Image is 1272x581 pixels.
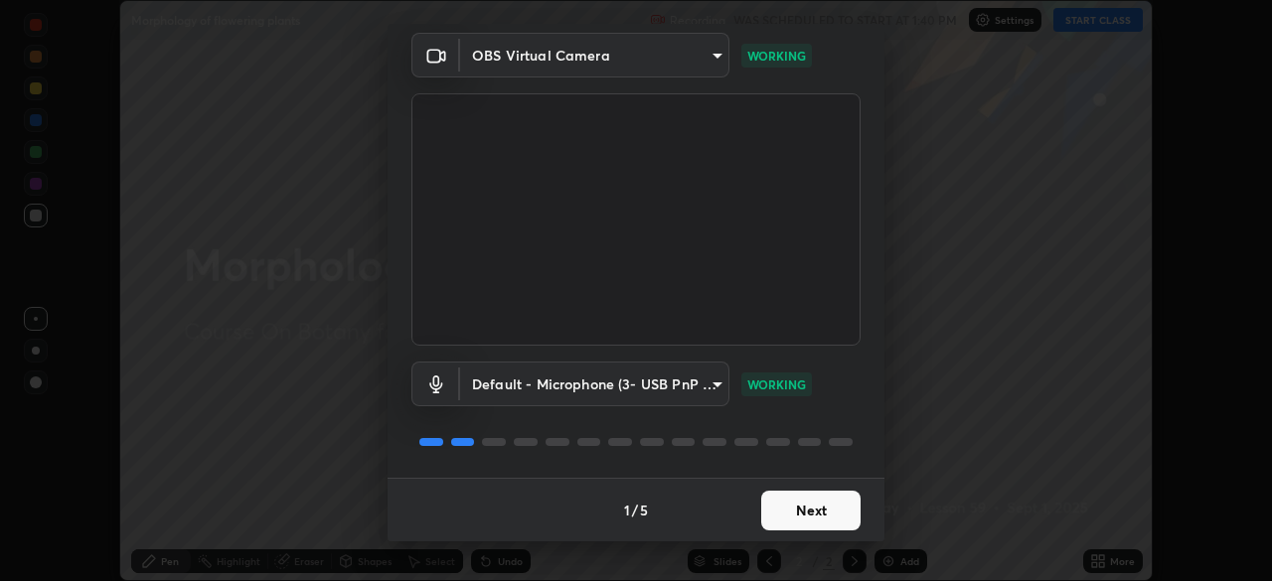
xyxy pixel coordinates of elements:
p: WORKING [747,375,806,393]
button: Next [761,491,861,530]
h4: / [632,500,638,520]
p: WORKING [747,47,806,65]
h4: 5 [640,500,648,520]
div: OBS Virtual Camera [460,33,729,77]
h4: 1 [624,500,630,520]
div: OBS Virtual Camera [460,362,729,406]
